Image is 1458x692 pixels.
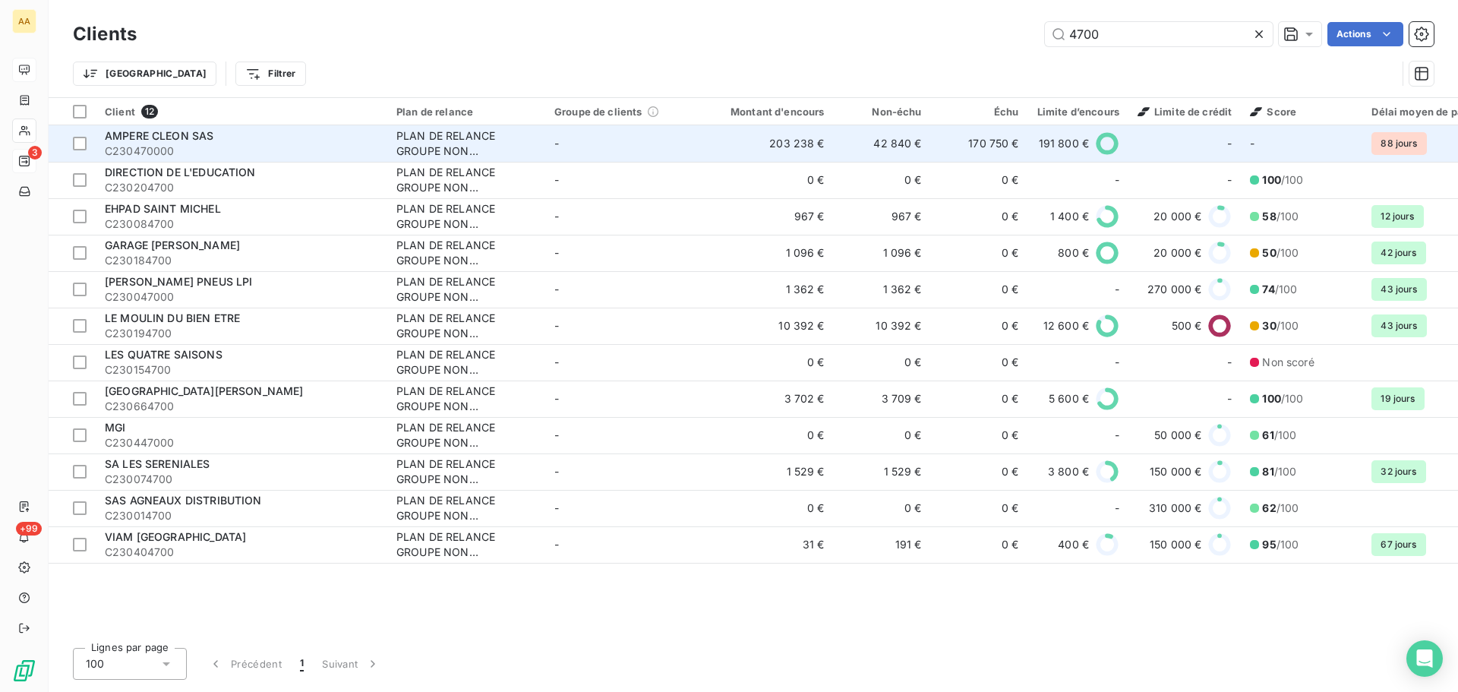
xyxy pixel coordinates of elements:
td: 10 392 € [834,308,931,344]
span: Non scoré [1262,355,1314,370]
td: 191 € [834,526,931,563]
span: 58 [1262,210,1276,223]
td: 203 238 € [703,125,834,162]
span: AMPERE CLEON SAS [105,129,213,142]
span: - [1227,391,1232,406]
span: /100 [1262,537,1299,552]
td: 0 € [931,526,1028,563]
span: /100 [1262,245,1299,261]
span: Client [105,106,135,118]
span: - [1115,428,1119,443]
span: - [554,428,559,441]
td: 0 € [931,271,1028,308]
span: 19 jours [1371,387,1424,410]
td: 0 € [703,490,834,526]
span: - [1115,172,1119,188]
div: Montant d'encours [712,106,825,118]
span: 43 jours [1371,314,1426,337]
span: /100 [1262,391,1303,406]
span: - [1115,501,1119,516]
span: C230047000 [105,289,378,305]
div: Échu [940,106,1019,118]
div: PLAN DE RELANCE GROUPE NON AUTOMATIQUE [396,128,536,159]
span: /100 [1262,172,1303,188]
div: PLAN DE RELANCE GROUPE NON AUTOMATIQUE [396,384,536,414]
td: 967 € [834,198,931,235]
span: EHPAD SAINT MICHEL [105,202,221,215]
td: 0 € [834,490,931,526]
span: /100 [1262,501,1299,516]
div: PLAN DE RELANCE GROUPE NON AUTOMATIQUE [396,238,536,268]
span: 500 € [1172,318,1202,333]
td: 0 € [703,417,834,453]
span: - [554,137,559,150]
span: SA LES SERENIALES [105,457,210,470]
span: [PERSON_NAME] PNEUS LPI [105,275,252,288]
td: 0 € [931,453,1028,490]
td: 170 750 € [931,125,1028,162]
span: C230470000 [105,144,378,159]
div: PLAN DE RELANCE GROUPE NON AUTOMATIQUE [396,274,536,305]
span: 150 000 € [1150,464,1201,479]
span: LE MOULIN DU BIEN ETRE [105,311,240,324]
span: /100 [1262,428,1296,443]
button: [GEOGRAPHIC_DATA] [73,62,216,86]
td: 1 362 € [703,271,834,308]
span: C230404700 [105,545,378,560]
span: 3 [28,146,42,160]
span: 61 [1262,428,1273,441]
td: 0 € [931,162,1028,198]
span: 95 [1262,538,1276,551]
td: 0 € [931,235,1028,271]
span: C230154700 [105,362,378,378]
span: C230204700 [105,180,378,195]
span: /100 [1262,282,1297,297]
span: - [554,173,559,186]
span: C230194700 [105,326,378,341]
td: 3 702 € [703,381,834,417]
span: +99 [16,522,42,536]
span: VIAM [GEOGRAPHIC_DATA] [105,530,246,543]
span: 74 [1262,283,1274,295]
h3: Clients [73,21,137,48]
span: MGI [105,421,125,434]
span: 20 000 € [1153,245,1201,261]
div: PLAN DE RELANCE GROUPE NON AUTOMATIQUE [396,347,536,378]
td: 10 392 € [703,308,834,344]
span: 150 000 € [1150,537,1201,552]
div: PLAN DE RELANCE GROUPE NON AUTOMATIQUE [396,529,536,560]
button: Précédent [199,648,291,680]
td: 0 € [834,417,931,453]
span: - [1227,136,1232,151]
td: 1 529 € [834,453,931,490]
button: Actions [1327,22,1403,46]
button: Suivant [313,648,390,680]
td: 0 € [931,344,1028,381]
span: - [554,465,559,478]
span: Limite de crédit [1138,106,1232,118]
span: - [554,210,559,223]
span: SAS AGNEAUX DISTRIBUTION [105,494,262,507]
span: Groupe de clients [554,106,642,118]
span: C230447000 [105,435,378,450]
button: 1 [291,648,313,680]
span: - [1115,355,1119,370]
div: PLAN DE RELANCE GROUPE NON AUTOMATIQUE [396,201,536,232]
td: 0 € [931,381,1028,417]
td: 967 € [703,198,834,235]
span: 30 [1262,319,1276,332]
span: 50 000 € [1154,428,1201,443]
div: Open Intercom Messenger [1406,640,1443,677]
span: - [554,283,559,295]
span: LES QUATRE SAISONS [105,348,222,361]
span: 400 € [1058,537,1089,552]
div: AA [12,9,36,33]
div: Limite d’encours [1037,106,1119,118]
div: PLAN DE RELANCE GROUPE NON AUTOMATIQUE [396,165,536,195]
td: 42 840 € [834,125,931,162]
td: 31 € [703,526,834,563]
span: [GEOGRAPHIC_DATA][PERSON_NAME] [105,384,304,397]
span: 100 [1262,173,1280,186]
span: C230664700 [105,399,378,414]
span: - [554,501,559,514]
